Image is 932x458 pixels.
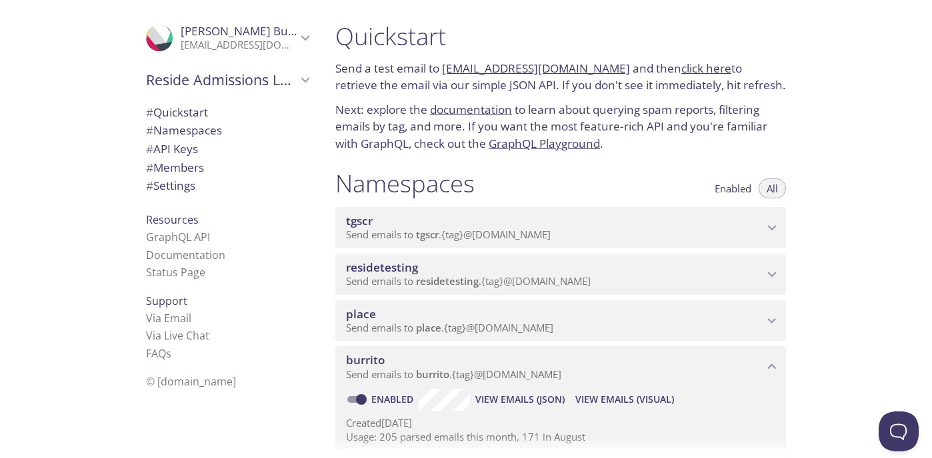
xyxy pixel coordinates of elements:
a: GraphQL API [146,230,210,244]
span: residetesting [416,274,479,288]
span: place [416,321,441,334]
span: Send emails to . {tag} @[DOMAIN_NAME] [346,367,561,381]
span: Settings [146,178,195,193]
div: place namespace [335,300,786,342]
span: Quickstart [146,105,208,120]
span: Send emails to . {tag} @[DOMAIN_NAME] [346,321,553,334]
iframe: Help Scout Beacon - Open [879,411,919,451]
span: Members [146,160,204,175]
h1: Namespaces [335,168,475,198]
button: View Emails (JSON) [470,389,570,410]
span: # [146,105,153,120]
button: View Emails (Visual) [570,389,679,410]
a: Documentation [146,248,225,262]
span: burrito [346,352,385,367]
span: # [146,178,153,193]
a: documentation [430,102,512,117]
span: Send emails to . {tag} @[DOMAIN_NAME] [346,228,551,241]
div: burrito namespace [335,346,786,387]
span: place [346,306,376,322]
div: Namespaces [135,121,319,140]
a: Via Email [146,311,191,326]
span: API Keys [146,141,198,156]
div: Reside Admissions LLC team [135,63,319,97]
span: # [146,122,153,138]
span: Resources [146,212,199,227]
div: tgscr namespace [335,207,786,248]
button: Enabled [707,178,759,198]
p: Next: explore the to learn about querying spam reports, filtering emails by tag, and more. If you... [335,101,786,152]
span: residetesting [346,260,418,275]
h1: Quickstart [335,21,786,51]
a: GraphQL Playground [489,136,600,151]
span: # [146,141,153,156]
p: [EMAIL_ADDRESS][DOMAIN_NAME] [181,39,297,52]
div: Members [135,158,319,177]
div: Viktor Bukovetskiy [135,16,319,60]
span: Send emails to . {tag} @[DOMAIN_NAME] [346,274,591,288]
p: Created [DATE] [346,416,775,430]
a: Via Live Chat [146,328,209,343]
span: burrito [416,367,449,381]
a: click here [681,61,731,76]
div: residetesting namespace [335,254,786,295]
a: FAQ [146,346,171,361]
a: Enabled [369,393,419,405]
a: Status Page [146,265,205,280]
button: All [759,178,786,198]
div: API Keys [135,140,319,158]
span: Support [146,294,187,308]
span: Reside Admissions LLC team [146,71,297,89]
span: © [DOMAIN_NAME] [146,374,236,389]
span: Namespaces [146,122,222,138]
div: Quickstart [135,103,319,122]
div: Team Settings [135,176,319,195]
p: Usage: 205 parsed emails this month, 171 in August [346,430,775,444]
a: [EMAIL_ADDRESS][DOMAIN_NAME] [442,61,630,76]
span: [PERSON_NAME] Bukovetskiy [181,23,337,39]
span: tgscr [416,228,439,241]
span: View Emails (Visual) [575,391,674,407]
span: View Emails (JSON) [475,391,565,407]
span: s [166,346,171,361]
span: tgscr [346,213,373,228]
p: Send a test email to and then to retrieve the email via our simple JSON API. If you don't see it ... [335,60,786,94]
span: # [146,160,153,175]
